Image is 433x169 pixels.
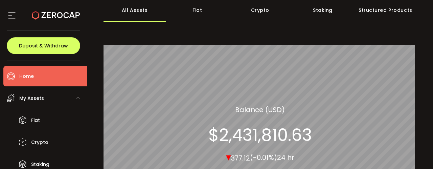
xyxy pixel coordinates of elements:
span: My Assets [19,93,44,103]
section: Balance (USD) [235,104,285,114]
section: $2,431,810.63 [208,125,312,145]
span: Crypto [31,138,48,147]
span: Home [19,71,34,81]
span: (-0.01%) [250,153,277,162]
span: Fiat [31,115,40,125]
span: ▾ [226,149,231,164]
span: 24 hr [277,153,294,162]
iframe: Chat Widget [399,136,433,169]
button: Deposit & Withdraw [7,37,80,54]
span: 377.12 [231,153,250,163]
span: Deposit & Withdraw [19,43,68,48]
